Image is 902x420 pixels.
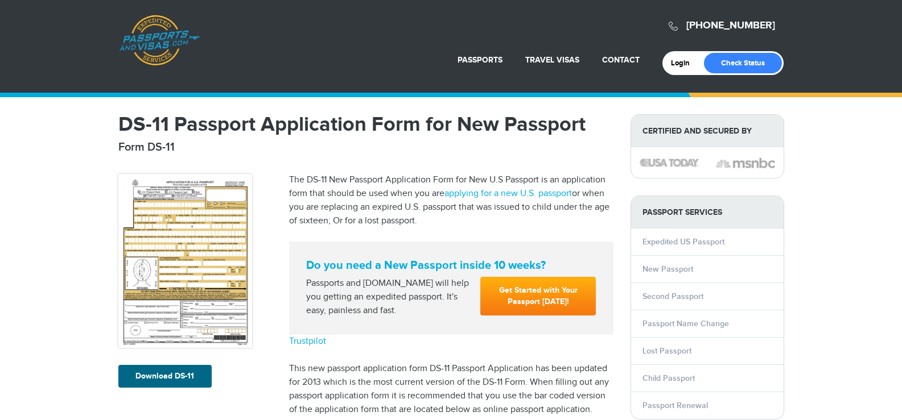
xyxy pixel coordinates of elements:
[642,346,691,356] a: Lost Passport
[458,55,503,65] a: Passports
[444,188,572,199] a: applying for a new U.S. passport
[642,319,729,328] a: Passport Name Change
[642,373,695,383] a: Child Passport
[642,237,724,247] a: Expedited US Passport
[118,140,613,154] h2: Form DS-11
[306,259,596,272] strong: Do you need a New Passport inside 10 weeks?
[118,174,252,348] img: DS-11
[289,173,613,228] p: The DS-11 New Passport Application Form for New U.S Passport is an application form that should b...
[289,336,326,347] a: Trustpilot
[289,362,613,417] p: This new passport application form DS-11 Passport Application has been updated for 2013 which is ...
[118,365,212,388] a: Download DS-11
[302,277,476,318] div: Passports and [DOMAIN_NAME] will help you getting an expedited passport. It's easy, painless and ...
[602,55,640,65] a: Contact
[686,19,775,32] a: [PHONE_NUMBER]
[631,196,784,228] strong: PASSPORT SERVICES
[525,55,579,65] a: Travel Visas
[631,115,784,147] strong: Certified and Secured by
[119,15,200,66] a: Passports & [DOMAIN_NAME]
[642,401,708,410] a: Passport Renewal
[642,292,703,301] a: Second Passport
[642,264,693,274] a: New Passport
[480,277,596,315] a: Get Started with Your Passport [DATE]!
[716,156,775,170] img: image description
[640,159,699,167] img: image description
[671,59,698,68] a: Login
[704,53,782,73] a: Check Status
[118,114,613,135] h1: DS-11 Passport Application Form for New Passport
